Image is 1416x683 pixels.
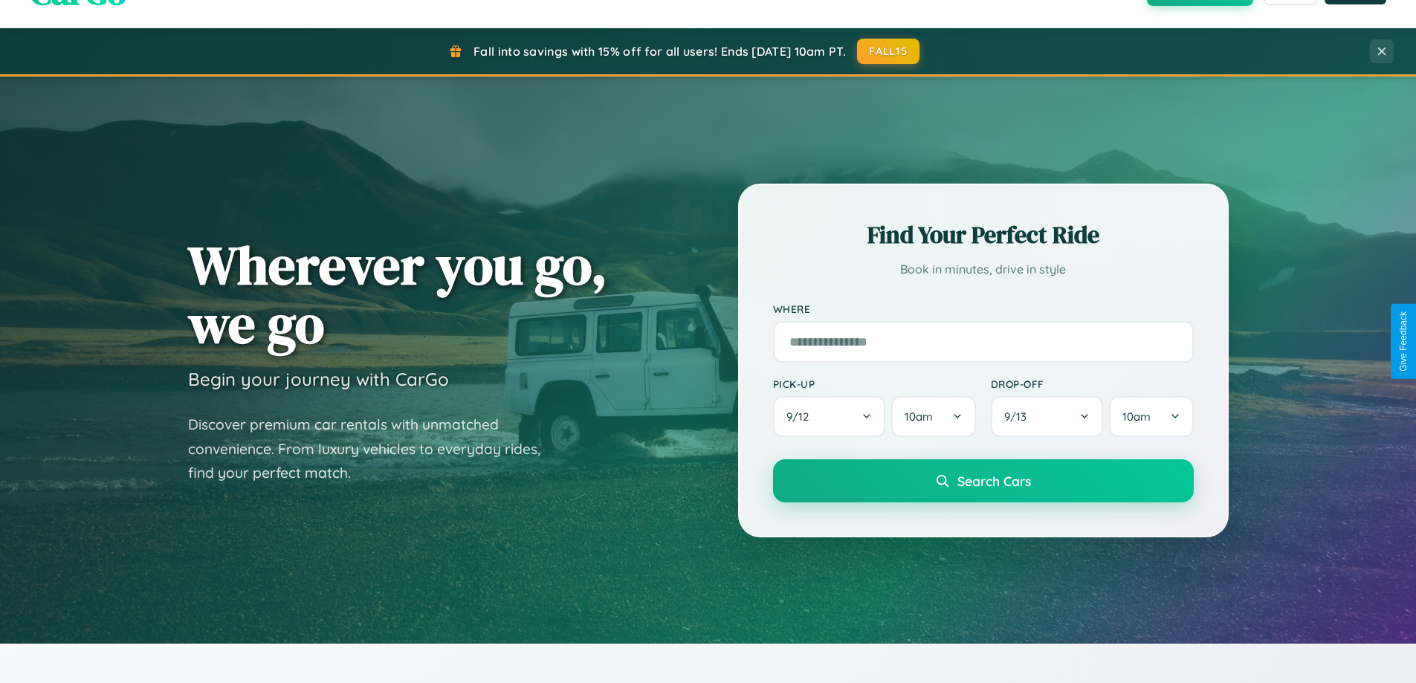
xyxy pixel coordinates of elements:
span: Fall into savings with 15% off for all users! Ends [DATE] 10am PT. [473,44,846,59]
button: 9/12 [773,396,886,437]
button: 10am [1109,396,1193,437]
label: Where [773,302,1194,315]
span: Search Cars [957,473,1031,489]
span: 9 / 12 [786,410,816,424]
label: Pick-up [773,378,976,390]
button: 10am [891,396,975,437]
h3: Begin your journey with CarGo [188,368,449,390]
button: Search Cars [773,459,1194,502]
label: Drop-off [991,378,1194,390]
span: 10am [1122,410,1151,424]
button: 9/13 [991,396,1104,437]
span: 9 / 13 [1004,410,1034,424]
h1: Wherever you go, we go [188,236,607,353]
button: FALL15 [857,39,919,64]
p: Discover premium car rentals with unmatched convenience. From luxury vehicles to everyday rides, ... [188,412,560,485]
span: 10am [905,410,933,424]
h2: Find Your Perfect Ride [773,219,1194,251]
div: Give Feedback [1398,311,1409,372]
p: Book in minutes, drive in style [773,259,1194,280]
